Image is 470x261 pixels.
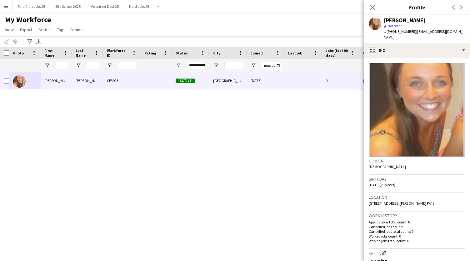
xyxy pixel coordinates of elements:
app-action-btn: Export XLSX [35,38,42,45]
p: Cancelled jobs count: 0 [369,224,465,229]
span: Active [176,79,195,83]
h3: Work history [369,213,465,218]
img: Tara McCarthy [13,75,26,88]
span: Status [38,27,51,33]
div: 0 [322,72,359,89]
input: Last Name Filter Input [87,62,99,69]
span: Status [176,51,188,55]
div: [PERSON_NAME] [384,18,426,23]
span: My Workforce [5,15,51,24]
div: [DATE] [247,72,284,89]
h3: Birthday [369,176,465,182]
button: Open Filter Menu [107,63,112,68]
h3: Gender [369,158,465,164]
span: Last Name [76,48,92,58]
input: City Filter Input [224,62,243,69]
button: Open Filter Menu [176,63,181,68]
div: [PERSON_NAME] [41,72,72,89]
span: [DEMOGRAPHIC_DATA] [369,164,406,169]
span: Last job [288,51,302,55]
span: Export [20,27,32,33]
p: Worked jobs count: 0 [369,234,465,238]
input: Joined Filter Input [262,62,281,69]
span: Not rated [387,23,402,28]
div: Bio [364,43,470,58]
span: [STREET_ADDRESS][PERSON_NAME] PX48 [369,201,434,206]
span: t. [PHONE_NUMBER] [384,29,416,34]
span: Jobs (last 90 days) [326,48,348,58]
span: Email [363,51,373,55]
h3: Profile [364,3,470,11]
span: Rating [144,51,156,55]
app-action-btn: Advanced filters [26,38,33,45]
span: Joined [251,51,263,55]
button: Open Filter Menu [44,63,50,68]
a: Status [36,26,53,34]
span: Workforce ID [107,48,129,58]
input: First Name Filter Input [56,62,68,69]
div: [PERSON_NAME] [72,72,103,89]
span: Tag [57,27,63,33]
span: [DATE] (23 years) [369,182,395,187]
a: View [2,26,16,34]
button: Open Filter Menu [76,63,81,68]
p: Applications total count: 8 [369,220,465,224]
button: Site School 2025 [50,0,86,13]
button: Open Filter Menu [363,63,369,68]
h3: Location [369,194,465,200]
input: Workforce ID Filter Input [118,62,137,69]
p: Cancelled jobs total count: 0 [369,229,465,234]
button: Volunteer Dept 25 [86,0,124,13]
span: Comms [70,27,84,33]
button: Nord Jobs 25 [124,0,154,13]
span: First Name [44,48,61,58]
img: Crew avatar or photo [369,63,465,157]
button: Paid Clan Jobs 25 [13,0,50,13]
a: Tag [54,26,66,34]
span: View [5,27,14,33]
h3: Skills [369,250,465,257]
div: CE3913 [103,72,141,89]
button: Open Filter Menu [251,63,256,68]
span: City [213,51,220,55]
div: [GEOGRAPHIC_DATA] [209,72,247,89]
a: Export [17,26,35,34]
p: Worked jobs total count: 0 [369,238,465,243]
span: | [EMAIL_ADDRESS][DOMAIN_NAME] [384,29,463,39]
button: Open Filter Menu [213,63,219,68]
a: Comms [67,26,86,34]
span: Photo [13,51,24,55]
